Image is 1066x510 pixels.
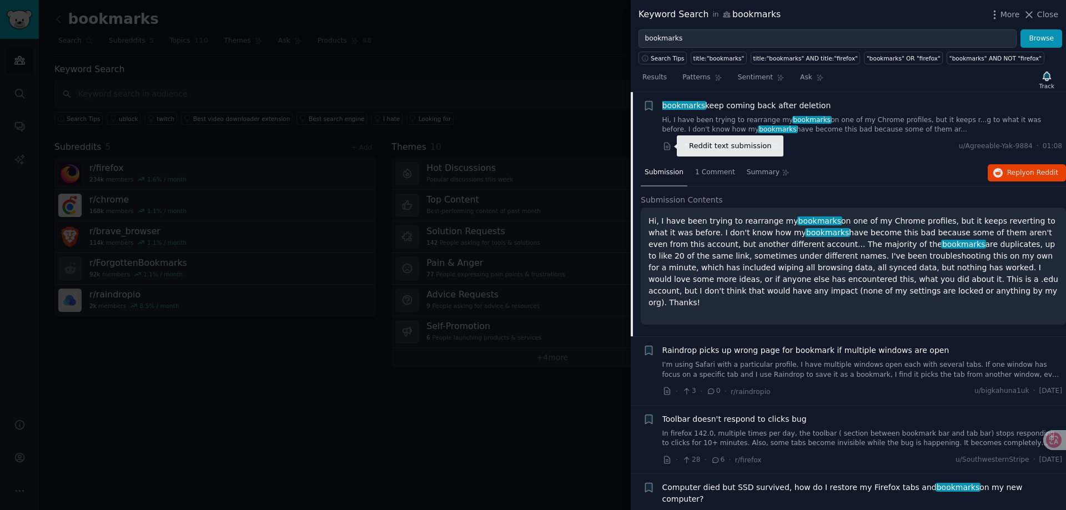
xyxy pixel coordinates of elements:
span: · [700,140,702,152]
span: Search Tips [651,54,685,62]
span: bookmarks [758,125,797,133]
span: 1 Comment [695,168,735,178]
span: u/bigkahuna1uk [974,386,1029,396]
span: 3 [682,386,696,396]
a: title:"bookmarks" [691,52,747,64]
button: Replyon Reddit [988,164,1066,182]
span: · [705,454,707,466]
span: · [1033,386,1035,396]
span: [DATE] [1039,386,1062,396]
span: · [676,454,678,466]
span: · [1037,142,1039,152]
span: · [700,386,702,397]
a: Results [638,69,671,92]
div: "bookmarks" OR "firefox" [867,54,941,62]
span: Submission Contents [641,194,723,206]
button: Browse [1020,29,1062,48]
a: bookmarkskeep coming back after deletion [662,100,831,112]
span: 1 [706,142,720,152]
p: Hi, I have been trying to rearrange my on one of my Chrome profiles, but it keeps reverting to wh... [648,215,1058,309]
span: [DATE] [1039,455,1062,465]
span: More [1000,9,1020,21]
div: Keyword Search bookmarks [638,8,781,22]
span: on Reddit [1026,169,1058,176]
div: title:"bookmarks" AND title:"firefox" [753,54,858,62]
button: Close [1023,9,1058,21]
a: Sentiment [734,69,788,92]
span: bookmarks [661,101,706,110]
span: Summary [747,168,780,178]
span: Close [1037,9,1058,21]
span: Patterns [682,73,710,83]
span: r/chrome [731,143,761,150]
span: bookmarks [792,116,832,124]
a: Hi, I have been trying to rearrange mybookmarkson one of my Chrome profiles, but it keeps r...g t... [662,115,1063,135]
button: Search Tips [638,52,687,64]
span: Ask [800,73,812,83]
span: · [1033,455,1035,465]
span: bookmarks [797,216,842,225]
span: 01:08 [1043,142,1062,152]
span: r/raindropio [731,388,771,396]
span: 28 [682,455,700,465]
div: "bookmarks" AND NOT "firefox" [949,54,1042,62]
span: 1 [682,142,696,152]
span: 6 [711,455,725,465]
span: r/firefox [735,456,762,464]
input: Try a keyword related to your business [638,29,1017,48]
span: Results [642,73,667,83]
div: Track [1039,82,1054,90]
span: · [725,386,727,397]
a: Patterns [678,69,726,92]
span: 0 [706,386,720,396]
span: Sentiment [738,73,773,83]
a: Ask [796,69,828,92]
span: Submission [645,168,683,178]
span: · [765,140,767,152]
a: Computer died but SSD survived, how do I restore my Firefox tabs andbookmarkson my new computer? [662,482,1063,505]
button: Track [1035,68,1058,92]
a: title:"bookmarks" AND title:"firefox" [751,52,861,64]
button: More [989,9,1020,21]
a: "bookmarks" AND NOT "firefox" [947,52,1044,64]
span: bookmarks [941,240,986,249]
span: bookmarks [805,228,850,237]
a: Toolbar doesn't respond to clicks bug [662,413,807,425]
a: I'm using Safari with a particular profile. I have multiple windows open each with several tabs. ... [662,360,1063,380]
div: title:"bookmarks" [693,54,745,62]
a: In firefox 142.0, multiple times per day, the toolbar ( section between bookmark bar and tab bar)... [662,429,1063,448]
span: · [676,140,678,152]
span: Computer died but SSD survived, how do I restore my Firefox tabs and on my new computer? [662,482,1063,505]
span: u/SouthwesternStripe [956,455,1029,465]
span: in [712,10,718,20]
span: · [725,140,727,152]
a: "bookmarks" OR "firefox" [864,52,943,64]
span: keep coming back after deletion [662,100,831,112]
span: · [676,386,678,397]
span: u/Agreeable-Yak-9884 [959,142,1033,152]
span: Reply [1007,168,1058,178]
a: Raindrop picks up wrong page for bookmark if multiple windows are open [662,345,949,356]
span: bookmarks [936,483,980,492]
span: · [728,454,731,466]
